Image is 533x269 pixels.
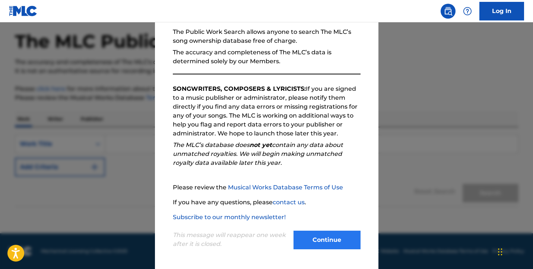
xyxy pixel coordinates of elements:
img: search [444,7,453,16]
a: Log In [479,2,524,20]
div: Help [460,4,475,19]
a: contact us [273,199,305,206]
a: Musical Works Database Terms of Use [228,184,343,191]
p: Please review the [173,183,361,192]
p: If you have any questions, please . [173,198,361,207]
img: MLC Logo [9,6,38,16]
p: If you are signed to a music publisher or administrator, please notify them directly if you find ... [173,84,361,138]
p: The accuracy and completeness of The MLC’s data is determined solely by our Members. [173,48,361,66]
iframe: Chat Widget [496,233,533,269]
a: Subscribe to our monthly newsletter! [173,214,286,221]
img: help [463,7,472,16]
div: Drag [498,241,502,263]
a: Public Search [441,4,456,19]
p: This message will reappear one week after it is closed. [173,231,289,249]
button: Continue [294,231,361,249]
p: The Public Work Search allows anyone to search The MLC’s song ownership database free of charge. [173,28,361,45]
em: The MLC’s database does contain any data about unmatched royalties. We will begin making unmatche... [173,141,343,166]
strong: not yet [250,141,272,148]
strong: SONGWRITERS, COMPOSERS & LYRICISTS: [173,85,306,92]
